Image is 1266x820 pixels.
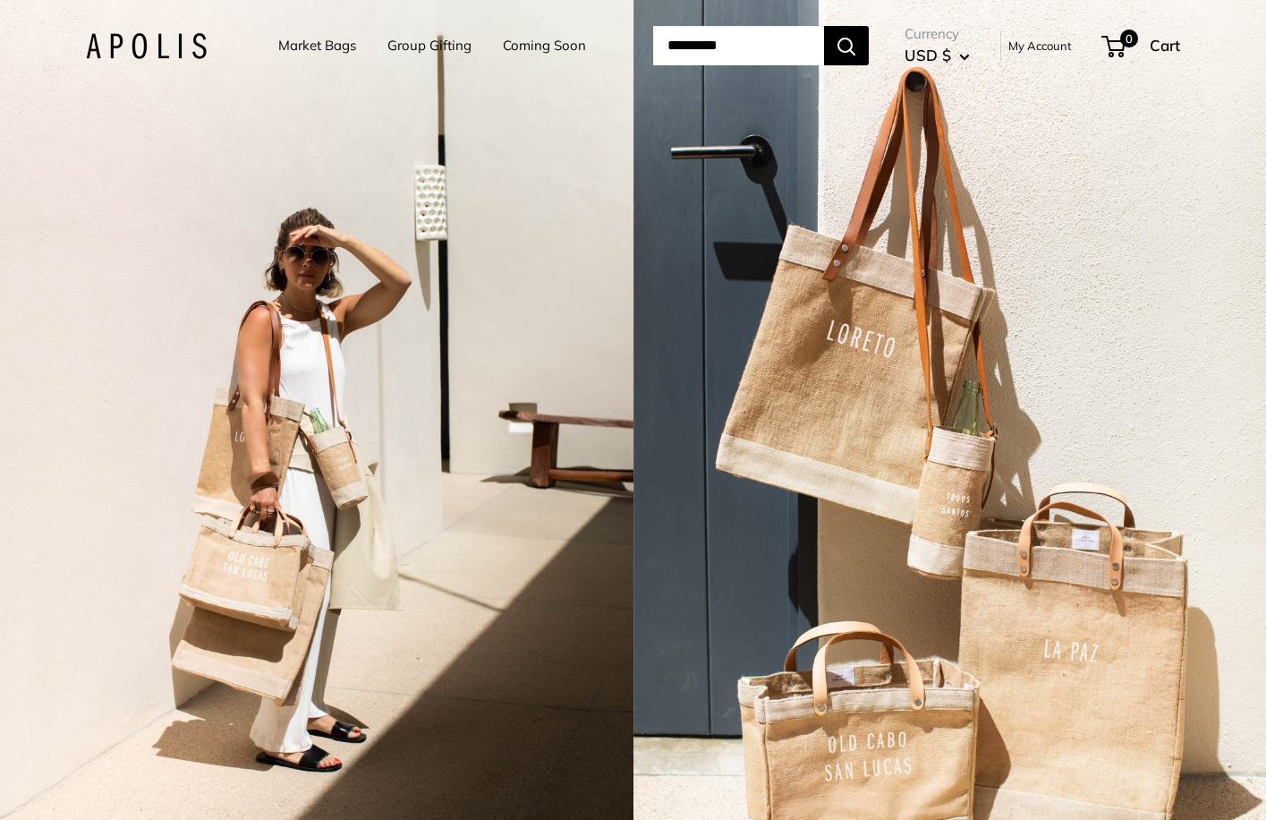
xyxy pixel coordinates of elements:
[1150,36,1180,55] span: Cart
[86,33,207,59] img: Apolis
[1103,31,1180,60] a: 0 Cart
[503,33,586,58] a: Coming Soon
[653,26,824,65] input: Search...
[1120,30,1138,47] span: 0
[905,41,970,70] button: USD $
[387,33,472,58] a: Group Gifting
[824,26,869,65] button: Search
[278,33,356,58] a: Market Bags
[905,46,951,64] span: USD $
[905,21,970,47] span: Currency
[1008,35,1072,56] a: My Account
